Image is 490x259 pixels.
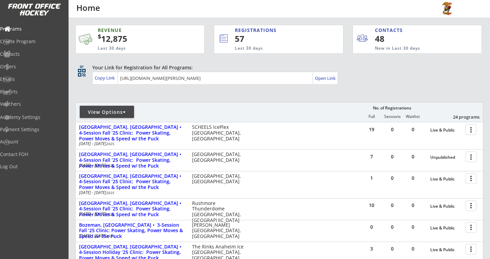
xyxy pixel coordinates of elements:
[403,127,423,132] div: 0
[430,226,462,230] div: Live & Public
[79,163,183,168] div: [DATE] - [DATE]
[79,201,185,218] div: [GEOGRAPHIC_DATA], [GEOGRAPHIC_DATA] • 4-Session Fall ‘25 Clinic: Power Skating, Power Moves & Sp...
[235,27,313,34] div: REGISTRATIONS
[79,173,185,190] div: [GEOGRAPHIC_DATA], [GEOGRAPHIC_DATA] • 4-Session Fall ’25 Clinic: Power Skating, Power Moves & Sp...
[315,73,336,83] a: Open Link
[79,191,183,195] div: [DATE] - [DATE]
[371,106,413,110] div: No. of Registrations
[361,246,382,251] div: 3
[192,201,245,223] div: Rushmore Thunderdome [GEOGRAPHIC_DATA], [GEOGRAPHIC_DATA]
[192,124,245,141] div: SCHEELS IcePlex [GEOGRAPHIC_DATA], [GEOGRAPHIC_DATA]
[382,114,402,119] div: Sessions
[430,128,462,133] div: Live & Public
[361,225,382,229] div: 0
[79,124,185,141] div: [GEOGRAPHIC_DATA], [GEOGRAPHIC_DATA] • 4-Session Fall ‘25 Clinic: Power Skating, Power Moves & Sp...
[403,203,423,208] div: 0
[106,212,114,217] em: 2025
[80,109,134,116] div: View Options
[95,75,116,81] div: Copy Link
[361,127,382,132] div: 19
[403,154,423,159] div: 0
[402,114,423,119] div: Waitlist
[403,225,423,229] div: 0
[466,244,476,255] button: more_vert
[403,246,423,251] div: 0
[315,75,336,81] div: Open Link
[430,247,462,252] div: Live & Public
[466,124,476,135] button: more_vert
[375,33,417,45] div: 48
[361,203,382,208] div: 10
[98,27,173,34] div: REVENUE
[466,222,476,233] button: more_vert
[106,163,114,168] em: 2025
[361,114,382,119] div: Full
[430,155,462,160] div: Unpublished
[79,222,185,239] div: Bozeman, [GEOGRAPHIC_DATA] • 3-Session Fall ‘25 Clinic: Power Skating, Power Moves & Speed w/ the...
[466,173,476,184] button: more_vert
[375,46,450,51] div: New in Last 30 days
[192,222,245,239] div: [PERSON_NAME][GEOGRAPHIC_DATA], [GEOGRAPHIC_DATA]
[403,176,423,180] div: 0
[382,246,402,251] div: 0
[98,32,101,40] sup: $
[77,64,86,69] div: qr
[106,234,114,238] em: 2025
[77,68,87,78] button: qr_code
[466,152,476,162] button: more_vert
[382,127,402,132] div: 0
[466,201,476,211] button: more_vert
[382,225,402,229] div: 0
[98,33,183,45] div: 12,875
[235,33,320,45] div: 57
[79,152,185,169] div: [GEOGRAPHIC_DATA], [GEOGRAPHIC_DATA] • 4-Session Fall ‘25 Clinic: Power Skating, Power Moves & Sp...
[430,204,462,209] div: Live & Public
[361,176,382,180] div: 1
[106,141,114,146] em: 2025
[92,64,462,71] div: Your Link for Registration for All Programs:
[382,176,402,180] div: 0
[235,46,315,51] div: Last 30 days
[192,152,245,163] div: [GEOGRAPHIC_DATA], [GEOGRAPHIC_DATA]
[79,234,183,238] div: [DATE] - [DATE]
[79,212,183,216] div: [DATE] - [DATE]
[98,46,173,51] div: Last 30 days
[361,154,382,159] div: 7
[430,177,462,182] div: Live & Public
[192,173,245,185] div: [GEOGRAPHIC_DATA], [GEOGRAPHIC_DATA]
[382,154,402,159] div: 0
[79,142,183,146] div: [DATE] - [DATE]
[444,114,479,120] div: 24 programs
[382,203,402,208] div: 0
[375,27,406,34] div: CONTACTS
[106,190,114,195] em: 2025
